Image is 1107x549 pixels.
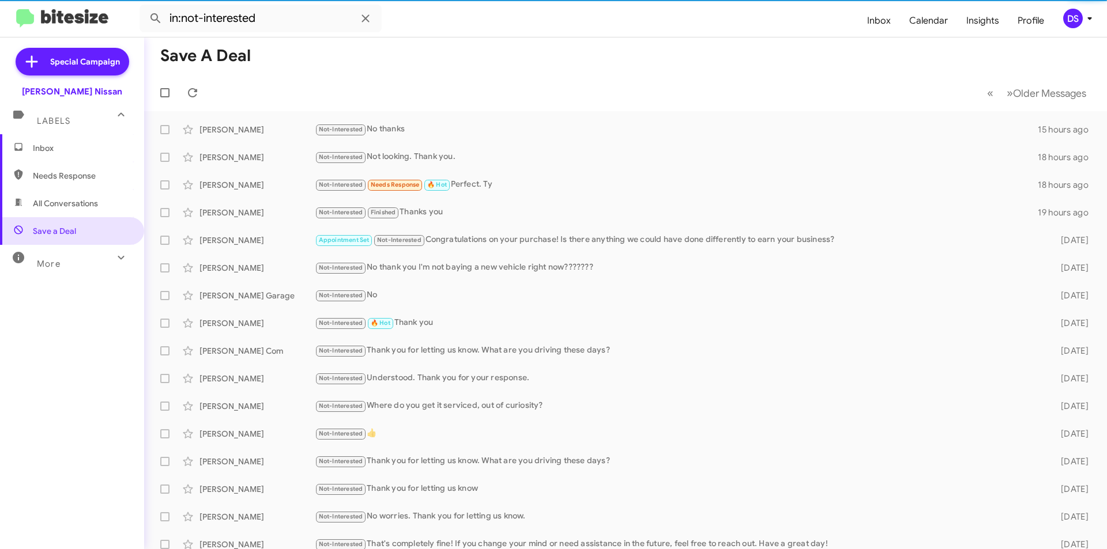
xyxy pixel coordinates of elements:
div: 👍 [315,427,1042,440]
div: [PERSON_NAME] [199,400,315,412]
div: [PERSON_NAME] [199,234,315,246]
div: [PERSON_NAME] [199,373,315,384]
div: 15 hours ago [1038,124,1098,135]
div: [DATE] [1042,234,1098,246]
span: 🔥 Hot [427,181,447,188]
span: Not-Interested [319,513,363,520]
span: Not-Interested [319,457,363,465]
div: Congratulations on your purchase! Is there anything we could have done differently to earn your b... [315,233,1042,247]
div: 19 hours ago [1038,207,1098,218]
span: Save a Deal [33,225,76,237]
div: 18 hours ago [1038,179,1098,191]
span: Special Campaign [50,56,120,67]
span: Not-Interested [319,291,363,299]
span: Appointment Set [319,236,370,244]
span: Not-Interested [319,209,363,216]
div: [DATE] [1042,262,1098,274]
div: Understood. Thank you for your response. [315,372,1042,385]
div: DS [1063,9,1083,28]
span: Finished [371,209,396,216]
div: Thank you for letting us know. What are you driving these days? [315,344,1042,357]
span: 🔥 Hot [371,319,390,327]
a: Inbox [858,4,900,37]
span: More [37,259,61,269]
div: No [315,289,1042,302]
div: [PERSON_NAME] [199,124,315,135]
div: Thank you for letting us know [315,482,1042,495]
div: Thank you [315,316,1042,330]
div: [PERSON_NAME] [199,456,315,467]
h1: Save a Deal [160,47,251,65]
a: Special Campaign [16,48,129,75]
span: Not-Interested [319,540,363,548]
div: [DATE] [1042,483,1098,495]
span: Needs Response [371,181,420,188]
div: Where do you get it serviced, out of curiosity? [315,399,1042,412]
div: [DATE] [1042,373,1098,384]
span: Inbox [33,142,131,154]
a: Profile [1008,4,1053,37]
span: Not-Interested [319,126,363,133]
div: [PERSON_NAME] [199,511,315,523]
span: Labels [37,116,70,126]
span: Not-Interested [319,402,363,410]
a: Insights [957,4,1008,37]
span: Not-Interested [319,319,363,327]
div: No worries. Thank you for letting us know. [315,510,1042,523]
nav: Page navigation example [981,81,1093,105]
span: Not-Interested [377,236,421,244]
div: No thanks [315,123,1038,136]
span: Not-Interested [319,485,363,493]
div: [DATE] [1042,428,1098,440]
span: » [1007,86,1013,100]
span: Not-Interested [319,374,363,382]
a: Calendar [900,4,957,37]
span: Not-Interested [319,264,363,271]
div: Thank you for letting us know. What are you driving these days? [315,455,1042,468]
div: [DATE] [1042,456,1098,467]
div: [PERSON_NAME] [199,207,315,218]
div: [PERSON_NAME] Com [199,345,315,357]
div: [DATE] [1042,290,1098,301]
span: All Conversations [33,198,98,209]
div: [PERSON_NAME] [199,483,315,495]
div: [PERSON_NAME] [199,428,315,440]
span: « [987,86,993,100]
span: Needs Response [33,170,131,181]
button: DS [1053,9,1094,28]
div: No thank you I'm not baying a new vehicle right now??????? [315,261,1042,274]
button: Next [1000,81,1093,105]
div: [PERSON_NAME] [199,152,315,163]
div: [PERSON_NAME] [199,262,315,274]
div: Thanks you [315,206,1038,219]
div: Not looking. Thank you. [315,150,1038,164]
div: [PERSON_NAME] Nissan [22,86,122,97]
input: Search [140,5,382,32]
span: Not-Interested [319,347,363,354]
div: [DATE] [1042,345,1098,357]
div: [PERSON_NAME] Garage [199,290,315,301]
div: [PERSON_NAME] [199,317,315,329]
div: [PERSON_NAME] [199,179,315,191]
div: [DATE] [1042,511,1098,523]
div: [DATE] [1042,317,1098,329]
button: Previous [980,81,1000,105]
div: Perfect. Ty [315,178,1038,191]
span: Older Messages [1013,87,1086,100]
span: Not-Interested [319,430,363,437]
span: Not-Interested [319,181,363,188]
div: 18 hours ago [1038,152,1098,163]
span: Not-Interested [319,153,363,161]
div: [DATE] [1042,400,1098,412]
